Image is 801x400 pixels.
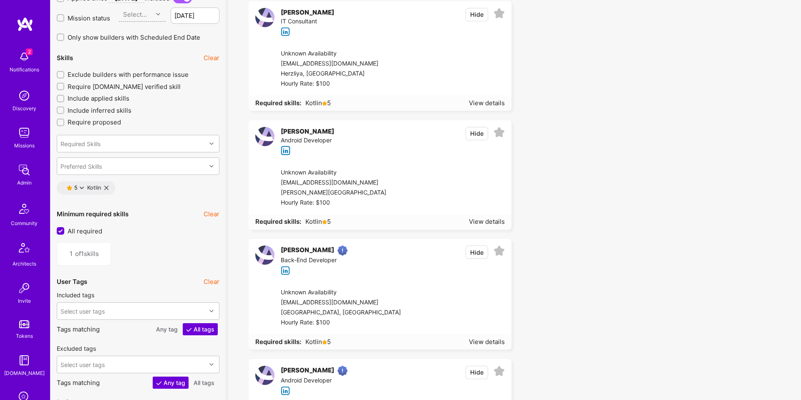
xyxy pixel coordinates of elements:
div: [PERSON_NAME] [281,246,334,256]
i: icon Star [322,220,327,225]
div: Unknown Availability [281,49,393,59]
span: Require proposed [68,118,121,127]
i: icon linkedIn [281,386,290,396]
button: All tags [190,377,218,389]
span: of 1 skills [75,249,104,258]
i: icon linkedIn [281,146,290,155]
img: User Avatar [255,246,275,265]
img: bell [16,48,33,65]
div: [EMAIL_ADDRESS][DOMAIN_NAME] [281,59,393,69]
i: icon Chevron [209,142,214,146]
i: icon Star [322,340,327,345]
div: Hourly Rate: $100 [281,79,393,89]
button: Clear [204,210,219,218]
span: Include inferred skills [68,106,131,115]
p: Tags matching [57,323,219,335]
div: Back-End Developer [281,256,351,266]
div: Invite [18,296,31,305]
div: Minimum required skills [57,210,128,218]
strong: Required skills: [255,99,301,107]
div: Discovery [13,104,36,113]
div: Required Skills [60,139,101,148]
img: admin teamwork [16,162,33,178]
div: Notifications [10,65,39,74]
i: icon Chevron [209,362,214,367]
div: [PERSON_NAME] [281,8,334,17]
span: Only show builders with Scheduled End Date [68,33,200,42]
img: Architects [14,239,34,259]
img: High Potential User [338,246,348,256]
a: User Avatar [255,246,275,275]
div: [PERSON_NAME] [281,127,334,136]
div: Kotlin [63,185,101,191]
i: icon linkedIn [281,27,290,37]
img: User Avatar [255,127,275,146]
a: User Avatar [255,8,275,36]
div: Community [11,219,38,228]
div: [EMAIL_ADDRESS][DOMAIN_NAME] [281,178,393,188]
button: Hide [466,246,488,259]
div: [DOMAIN_NAME] [4,369,45,377]
span: Kotlin 5 [303,99,331,107]
a: User Avatar [255,127,275,155]
i: icon EmptyStar [494,246,505,257]
img: User Avatar [255,8,275,27]
strong: Required skills: [255,338,301,346]
div: Admin [17,178,32,187]
button: 5 [67,185,84,191]
span: Require [DOMAIN_NAME] verified skill [68,82,181,91]
img: teamwork [16,124,33,141]
i: icon EmptyStar [494,366,505,377]
button: Clear [204,53,219,62]
i: icon ArrowDownBlack [80,186,84,190]
div: Tokens [16,332,33,340]
i: icon Star [322,101,327,106]
button: Hide [466,127,488,140]
div: Hourly Rate: $100 [281,198,393,208]
div: Select... [123,10,147,19]
i: icon EmptyStar [494,8,505,19]
div: View details [469,217,505,226]
div: View details [469,99,505,107]
i: icon CheckWhite [156,380,162,386]
label: Excluded tags [57,344,96,352]
span: Include applied skills [68,94,129,103]
div: View details [469,337,505,346]
button: Hide [466,8,488,21]
p: Tags matching [57,377,219,389]
strong: Required skills: [255,218,301,225]
button: Any tag [153,323,181,335]
div: 5 [74,185,80,191]
i: icon linkedIn [281,266,290,276]
div: Unknown Availability [281,168,393,178]
div: IT Consultant [281,17,338,27]
span: Exclude builders with performance issue [68,70,189,79]
div: Select user tags [60,360,105,369]
input: Latest start date... [171,8,219,24]
img: Invite [16,280,33,296]
img: User Avatar [255,366,275,385]
div: [EMAIL_ADDRESS][DOMAIN_NAME] [281,298,401,308]
img: guide book [16,352,33,369]
span: 2 [26,48,33,55]
div: Missions [14,141,35,150]
button: All tags [183,323,218,335]
div: Unknown Availability [281,288,401,298]
img: High Potential User [338,366,348,376]
img: Community [14,199,34,219]
div: User Tags [57,277,87,286]
button: Hide [466,366,488,379]
div: Herzliya, [GEOGRAPHIC_DATA] [281,69,393,79]
div: Android Developer [281,136,338,146]
button: Any tag [153,377,189,389]
a: User Avatar [255,366,275,395]
span: Mission status [68,14,110,23]
i: icon Chevron [209,309,214,313]
label: Included tags [57,291,94,299]
div: [PERSON_NAME][GEOGRAPHIC_DATA] [281,188,393,198]
span: Kotlin 5 [303,217,331,226]
div: Select user tags [60,306,105,315]
img: discovery [16,87,33,104]
div: [PERSON_NAME] [281,366,334,376]
div: [GEOGRAPHIC_DATA], [GEOGRAPHIC_DATA] [281,308,401,318]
